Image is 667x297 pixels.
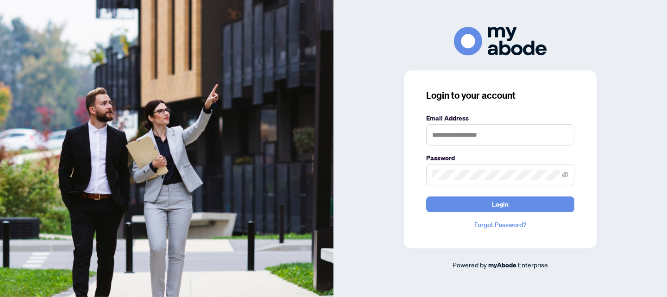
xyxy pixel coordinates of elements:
label: Email Address [426,113,574,123]
span: Enterprise [518,260,548,269]
span: Login [492,197,509,212]
img: ma-logo [454,27,547,55]
button: Login [426,196,574,212]
h3: Login to your account [426,89,574,102]
span: eye-invisible [562,171,568,178]
a: myAbode [488,260,516,270]
span: Powered by [453,260,487,269]
label: Password [426,153,574,163]
a: Forgot Password? [426,220,574,230]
